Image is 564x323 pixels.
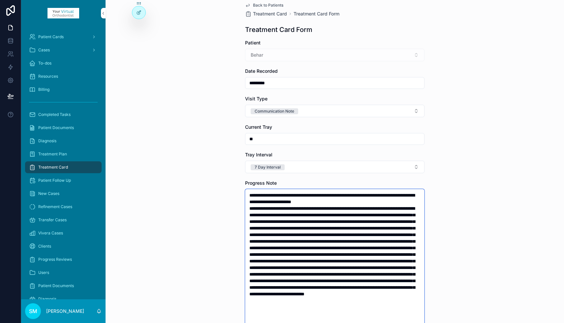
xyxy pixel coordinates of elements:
div: 7 Day Interval [255,164,281,170]
a: Refinement Cases [25,201,102,213]
a: Clients [25,240,102,252]
span: Transfer Cases [38,217,67,223]
a: Patient Cards [25,31,102,43]
span: Users [38,270,49,275]
a: Cases [25,44,102,56]
span: Visit Type [245,96,267,101]
h1: Treatment Card Form [245,25,312,34]
button: Select Button [245,161,424,173]
div: scrollable content [21,26,106,299]
span: Tray Interval [245,152,272,157]
span: Progress Note [245,180,277,186]
span: SM [29,307,37,315]
a: Diagnosis [25,135,102,147]
span: To-dos [38,61,51,66]
button: Select Button [245,105,424,117]
a: Billing [25,84,102,95]
span: Date Recorded [245,68,278,74]
span: Refinement Cases [38,204,72,209]
span: Diagnosis [38,296,56,302]
span: Patient Cards [38,34,64,40]
a: Patient Documents [25,280,102,292]
span: Progress Reviews [38,257,72,262]
a: Completed Tasks [25,109,102,121]
a: Resources [25,70,102,82]
span: Vivera Cases [38,230,63,236]
span: Diagnosis [38,138,56,144]
a: To-dos [25,57,102,69]
span: Patient Documents [38,125,74,130]
a: Users [25,267,102,279]
span: Billing [38,87,49,92]
a: Treatment Plan [25,148,102,160]
span: Treatment Card [38,165,68,170]
a: Patient Documents [25,122,102,134]
a: Vivera Cases [25,227,102,239]
a: New Cases [25,188,102,200]
span: Completed Tasks [38,112,71,117]
span: Patient [245,40,261,45]
a: Treatment Card Form [294,11,339,17]
span: Current Tray [245,124,272,130]
span: Clients [38,244,51,249]
img: App logo [47,8,79,18]
span: Treatment Plan [38,151,67,157]
p: [PERSON_NAME] [46,308,84,314]
a: Back to Patients [245,3,283,8]
a: Progress Reviews [25,254,102,265]
a: Transfer Cases [25,214,102,226]
a: Treatment Card [245,11,287,17]
a: Treatment Card [25,161,102,173]
span: Resources [38,74,58,79]
span: Patient Follow Up [38,178,71,183]
a: Patient Follow Up [25,175,102,186]
span: Cases [38,47,50,53]
span: Patient Documents [38,283,74,288]
div: Communication Note [255,108,294,114]
span: Treatment Card [253,11,287,17]
a: Diagnosis [25,293,102,305]
span: Back to Patients [253,3,283,8]
span: New Cases [38,191,59,196]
